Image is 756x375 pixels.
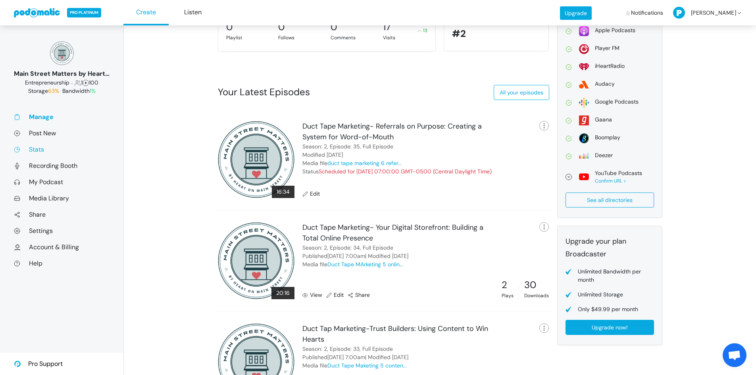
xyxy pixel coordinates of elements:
[566,133,654,143] a: Boomplay
[383,20,391,34] div: 17
[14,210,110,219] a: Share
[566,169,654,185] a: YouTube Podcasts Confirm URL >
[302,244,393,252] div: Season: 2, Episode: 34, Full Episode
[579,133,589,143] img: boomplay-2b96be17c781bb6067f62690a2aa74937c828758cf5668dffdf1db111eff7552.svg
[48,87,59,94] span: 63%
[631,1,663,25] span: Notifications
[14,113,110,121] a: Manage
[595,115,612,124] div: Gaana
[302,121,492,142] div: Duct Tape Marketing- Referrals on Purpose: Creating a System for Word-of-Mouth
[14,79,110,87] div: 1 100
[691,1,736,25] span: [PERSON_NAME]
[327,354,365,361] time: September 4, 2025 7:00am
[75,79,81,86] span: Followers
[566,236,654,247] div: Upgrade your plan
[579,80,589,90] img: audacy-5d0199fadc8dc77acc7c395e9e27ef384d0cbdead77bf92d3603ebf283057071.svg
[566,151,654,161] a: Deezer
[278,20,285,34] div: 0
[218,222,295,299] img: 300x300_17130234.png
[579,115,589,125] img: gaana-acdc428d6f3a8bcf3dfc61bc87d1a5ed65c1dda5025f5609f03e44ab3dd96560.svg
[218,85,310,99] div: Your Latest Episodes
[302,222,492,244] div: Duct Tape Marketing- Your Digital Storefront: Building a Total Online Presence
[595,151,613,160] div: Deezer
[14,129,110,137] a: Post New
[326,291,344,299] a: Edit
[67,8,101,17] span: PRO PLATINUM
[579,44,589,54] img: player_fm-2f731f33b7a5920876a6a59fec1291611fade0905d687326e1933154b96d4679.svg
[302,260,403,269] div: Media file
[14,243,110,251] a: Account & Billing
[673,7,685,19] img: P-50-ab8a3cff1f42e3edaa744736fdbd136011fc75d0d07c0e6946c3d5a70d29199b.png
[566,115,654,125] a: Gaana
[327,261,403,268] a: Duct Tape MArketing 5 onlin...
[278,34,323,41] div: Follows
[723,343,746,367] div: Open chat
[595,62,625,70] div: iHeartRadio
[595,44,619,52] div: Player FM
[302,142,393,151] div: Season: 2, Episode: 35, Full Episode
[327,252,365,260] time: September 8, 2025 7:00am
[226,20,233,34] div: 0
[83,79,89,86] span: Episodes
[331,20,337,34] div: 0
[14,194,110,202] a: Media Library
[560,6,592,20] a: Upgrade
[566,98,654,108] a: Google Podcasts
[272,186,294,198] div: 16:34
[170,0,215,25] a: Listen
[673,1,743,25] a: [PERSON_NAME]
[579,172,589,182] img: youtube-a762549b032a4d8d7c7d8c7d6f94e90d57091a29b762dad7ef63acd86806a854.svg
[226,34,271,41] div: Playlist
[494,85,549,100] a: All your episodes
[302,190,320,198] a: Edit
[595,169,642,177] div: YouTube Podcasts
[566,192,654,208] a: See all directories
[579,98,589,108] img: google-2dbf3626bd965f54f93204bbf7eeb1470465527e396fa5b4ad72d911f40d0c40.svg
[502,278,514,292] div: 2
[578,305,638,313] div: Only $49.99 per month
[348,291,370,299] a: Share
[595,177,642,185] div: Confirm URL >
[566,320,654,335] a: Upgrade now!
[595,98,639,106] div: Google Podcasts
[452,27,541,41] div: #2
[14,178,110,186] a: My Podcast
[383,34,427,41] div: Visits
[578,267,654,284] div: Unlimited Bandwidth per month
[90,87,96,94] span: 1%
[271,287,294,299] div: 20:16
[595,133,620,142] div: Boomplay
[319,168,492,175] span: Scheduled for [DATE] 07:00:00 GMT-0500 (Central Daylight Time)
[302,151,343,159] div: Modified [DATE]
[566,26,654,36] a: Apple Podcasts
[524,292,549,299] div: Downloads
[302,353,408,362] div: Published | Modified [DATE]
[579,151,589,161] img: deezer-17854ec532559b166877d7d89d3279c345eec2f597ff2478aebf0db0746bb0cd.svg
[62,87,96,94] span: Bandwidth
[566,249,654,260] div: Broadcaster
[579,62,589,72] img: i_heart_radio-0fea502c98f50158959bea423c94b18391c60ffcc3494be34c3ccd60b54f1ade.svg
[595,80,615,88] div: Audacy
[302,252,408,260] div: Published | Modified [DATE]
[518,285,519,292] div: |
[28,87,61,94] span: Storage
[302,159,402,167] div: Media file
[418,27,427,34] div: 13
[14,145,110,154] a: Stats
[50,41,74,65] img: 150x150_17130234.png
[331,34,375,41] div: Comments
[14,227,110,235] a: Settings
[302,167,492,176] div: Status
[566,44,654,54] a: Player FM
[579,26,589,36] img: apple-26106266178e1f815f76c7066005aa6211188c2910869e7447b8cdd3a6512788.svg
[218,121,295,198] img: 300x300_17130234.png
[14,353,63,375] a: Pro Support
[123,0,169,25] a: Create
[595,26,635,35] div: Apple Podcasts
[327,362,407,369] a: Duct Tape Maketing 5 conten...
[327,160,402,167] a: duct tape marketing 6 refer...
[25,79,69,86] span: Business: Entrepreneurship
[566,80,654,90] a: Audacy
[302,362,407,370] div: Media file
[524,278,549,292] div: 30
